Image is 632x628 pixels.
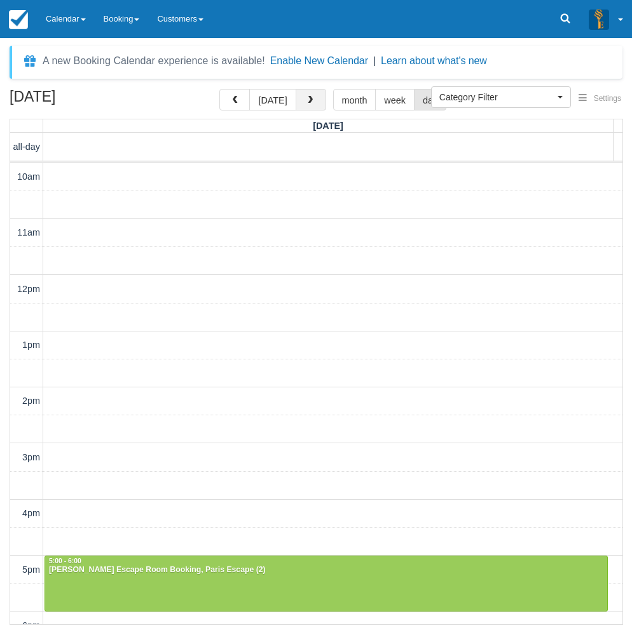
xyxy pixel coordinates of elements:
[48,565,604,575] div: [PERSON_NAME] Escape Room Booking, Paris Escape (2)
[270,55,368,67] button: Enable New Calendar
[22,452,40,462] span: 3pm
[22,340,40,350] span: 1pm
[22,565,40,575] span: 5pm
[10,89,170,112] h2: [DATE]
[431,86,571,108] button: Category Filter
[43,53,265,69] div: A new Booking Calendar experience is available!
[375,89,415,110] button: week
[17,171,40,182] span: 10am
[249,89,296,110] button: [DATE]
[373,55,376,66] span: |
[381,55,487,66] a: Learn about what's new
[49,558,81,565] span: 5:00 - 6:00
[22,508,40,518] span: 4pm
[313,121,343,131] span: [DATE]
[17,284,40,294] span: 12pm
[22,396,40,406] span: 2pm
[9,10,28,29] img: checkfront-main-nav-mini-logo.png
[594,94,621,103] span: Settings
[13,142,40,152] span: all-day
[439,91,554,104] span: Category Filter
[333,89,376,110] button: month
[45,556,608,611] a: 5:00 - 6:00[PERSON_NAME] Escape Room Booking, Paris Escape (2)
[414,89,446,110] button: day
[17,227,40,237] span: 11am
[571,90,629,108] button: Settings
[589,9,609,29] img: A3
